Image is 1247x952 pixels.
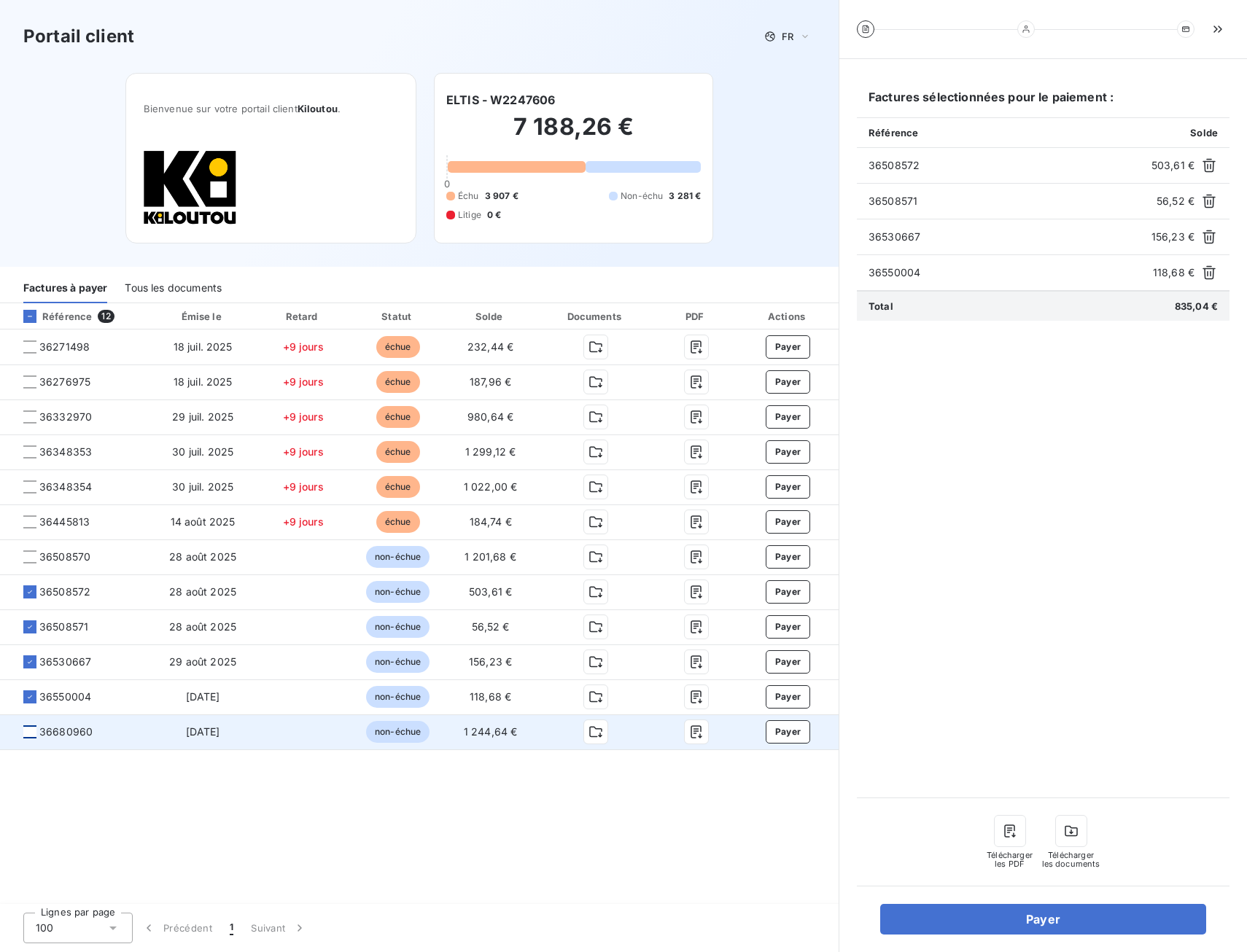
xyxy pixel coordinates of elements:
div: PDF [658,309,734,324]
span: 36530667 [869,230,1146,244]
span: Référence [869,127,918,138]
span: 18 juil. 2025 [174,340,233,353]
button: Payer [766,475,811,499]
button: Payer [766,440,811,464]
span: 36508572 [39,585,90,599]
span: 36445813 [39,515,90,529]
button: Payer [766,650,811,674]
span: Total [869,300,893,312]
span: 28 août 2025 [169,620,236,633]
button: Payer [766,370,811,394]
span: non-échue [366,581,430,603]
button: Suivant [242,913,316,943]
button: Payer [766,720,811,744]
div: Actions [740,309,836,324]
span: 1 201,68 € [465,550,516,563]
span: 36680960 [39,725,93,739]
span: Télécharger les PDF [987,851,1033,868]
span: [DATE] [186,725,220,738]
button: Payer [766,685,811,709]
button: Payer [766,405,811,429]
span: 156,23 € [1151,230,1194,244]
span: 36550004 [39,690,91,704]
button: Payer [766,545,811,569]
span: 232,44 € [467,340,513,353]
span: [DATE] [186,690,220,703]
span: +9 jours [283,340,324,353]
span: 18 juil. 2025 [174,375,233,388]
span: 36276975 [39,375,90,389]
span: non-échue [366,686,430,708]
span: 118,68 € [1153,265,1194,280]
span: 36508572 [869,158,1146,173]
span: +9 jours [283,480,324,493]
div: Tous les documents [125,273,222,303]
span: 12 [98,310,114,323]
span: 28 août 2025 [169,585,236,598]
span: 1 244,64 € [464,725,518,738]
span: échue [376,406,420,428]
div: Référence [12,310,92,323]
span: 100 [36,921,53,935]
button: Payer [766,335,811,359]
span: échue [376,476,420,498]
span: 835,04 € [1175,300,1218,312]
span: 30 juil. 2025 [172,480,233,493]
span: +9 jours [283,375,324,388]
span: 36508571 [39,620,88,634]
span: 56,52 € [1157,194,1194,208]
span: 184,74 € [470,515,512,528]
span: échue [376,336,420,358]
span: non-échue [366,546,430,568]
span: échue [376,511,420,533]
span: non-échue [366,721,430,743]
span: échue [376,371,420,393]
h3: Portail client [23,23,134,50]
button: Payer [766,580,811,604]
span: 14 août 2025 [171,515,236,528]
span: 29 juil. 2025 [172,410,233,423]
div: Solde [448,309,533,324]
div: Émise le [154,309,252,324]
span: +9 jours [283,515,324,528]
span: 503,61 € [1151,158,1194,173]
span: 187,96 € [470,375,511,388]
span: 1 299,12 € [465,445,516,458]
button: Payer [766,615,811,639]
button: Payer [880,904,1206,935]
span: 36348353 [39,445,92,459]
span: 0 € [487,208,501,222]
img: Company logo [144,149,237,225]
span: 3 907 € [485,190,518,203]
span: 503,61 € [469,585,512,598]
h2: 7 188,26 € [446,112,701,156]
span: +9 jours [283,445,324,458]
div: Statut [354,309,442,324]
span: Non-échu [621,190,663,203]
div: Documents [539,309,652,324]
span: 36508570 [39,550,90,564]
span: 0 [444,178,450,190]
span: non-échue [366,616,430,638]
h6: Factures sélectionnées pour le paiement : [857,88,1229,117]
span: 36550004 [869,265,1147,280]
span: 28 août 2025 [169,550,236,563]
span: 36271498 [39,340,90,354]
span: 36530667 [39,655,91,669]
h6: ELTIS - W2247606 [446,91,555,109]
span: 56,52 € [472,620,510,633]
span: Bienvenue sur votre portail client . [144,103,398,114]
span: échue [376,441,420,463]
span: Litige [458,208,481,222]
span: Solde [1190,127,1218,138]
span: 156,23 € [469,655,512,668]
button: Précédent [133,913,221,943]
button: Payer [766,510,811,534]
span: non-échue [366,651,430,673]
span: 29 août 2025 [169,655,236,668]
span: 36332970 [39,410,92,424]
span: 36348354 [39,480,92,494]
span: +9 jours [283,410,324,423]
span: 1 [230,921,233,935]
span: 118,68 € [470,690,511,703]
